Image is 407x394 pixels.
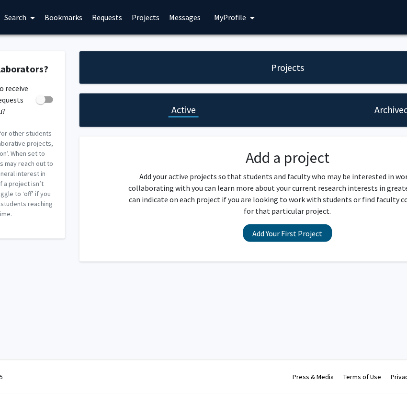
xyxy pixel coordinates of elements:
h1: Active [171,103,196,116]
a: Press & Media [293,373,334,382]
a: Messages [164,0,205,34]
button: Add Your First Project [243,224,332,242]
span: My Profile [214,12,246,22]
a: Projects [127,0,164,34]
a: Bookmarks [40,0,87,34]
a: Terms of Use [344,373,382,382]
a: Requests [87,0,127,34]
h1: Projects [271,61,305,74]
iframe: Chat [7,351,41,387]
